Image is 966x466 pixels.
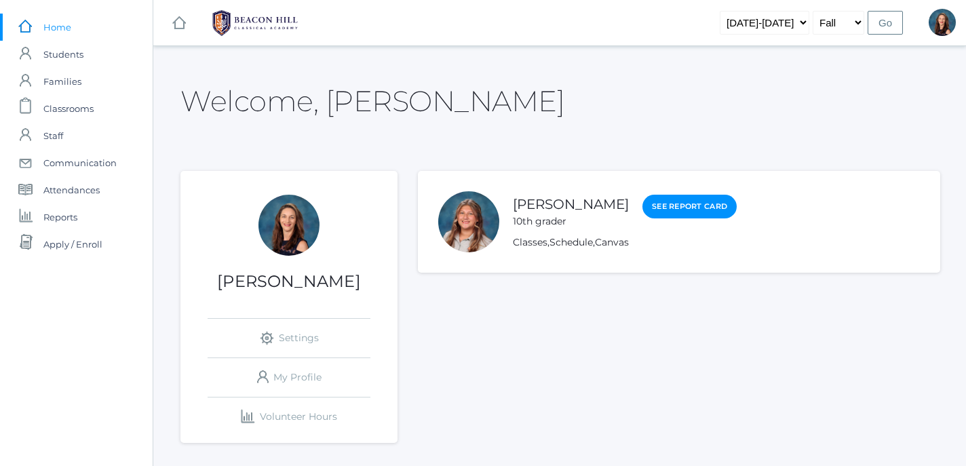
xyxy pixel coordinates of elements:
h1: [PERSON_NAME] [180,273,398,290]
div: Hilary Erickson [258,195,320,256]
span: Reports [43,203,77,231]
a: See Report Card [642,195,737,218]
div: 10th grader [513,214,629,229]
span: Families [43,68,81,95]
div: , , [513,235,737,250]
a: My Profile [208,358,370,397]
a: Schedule [549,236,593,248]
a: Canvas [595,236,629,248]
span: Classrooms [43,95,94,122]
span: Staff [43,122,63,149]
span: Attendances [43,176,100,203]
a: Settings [208,319,370,357]
span: Students [43,41,83,68]
span: Communication [43,149,117,176]
span: Home [43,14,71,41]
div: Adelise Erickson [438,191,499,252]
a: [PERSON_NAME] [513,196,629,212]
a: Classes [513,236,547,248]
h2: Welcome, [PERSON_NAME] [180,85,564,117]
a: Volunteer Hours [208,397,370,436]
span: Apply / Enroll [43,231,102,258]
input: Go [868,11,903,35]
div: Hilary Erickson [929,9,956,36]
img: 1_BHCALogos-05.png [204,6,306,40]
